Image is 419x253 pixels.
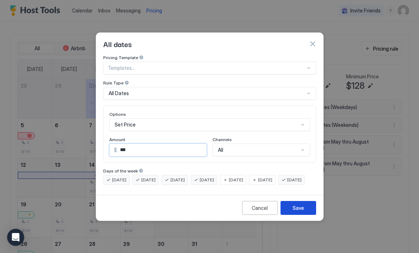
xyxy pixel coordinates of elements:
[229,177,243,183] span: [DATE]
[200,177,214,183] span: [DATE]
[115,122,136,128] span: Set Price
[109,112,126,117] span: Options
[103,38,132,49] span: All dates
[117,144,206,156] input: Input Field
[103,55,138,60] span: Pricing Template
[171,177,185,183] span: [DATE]
[287,177,302,183] span: [DATE]
[7,229,24,246] div: Open Intercom Messenger
[103,168,138,174] span: Days of the week
[252,204,268,212] div: Cancel
[114,147,117,153] span: $
[112,177,126,183] span: [DATE]
[281,201,316,215] button: Save
[141,177,156,183] span: [DATE]
[218,147,223,153] span: All
[242,201,278,215] button: Cancel
[293,204,304,212] div: Save
[213,137,232,142] span: Channels
[103,80,124,86] span: Rule Type
[109,90,129,97] span: All Dates
[109,137,125,142] span: Amount
[258,177,272,183] span: [DATE]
